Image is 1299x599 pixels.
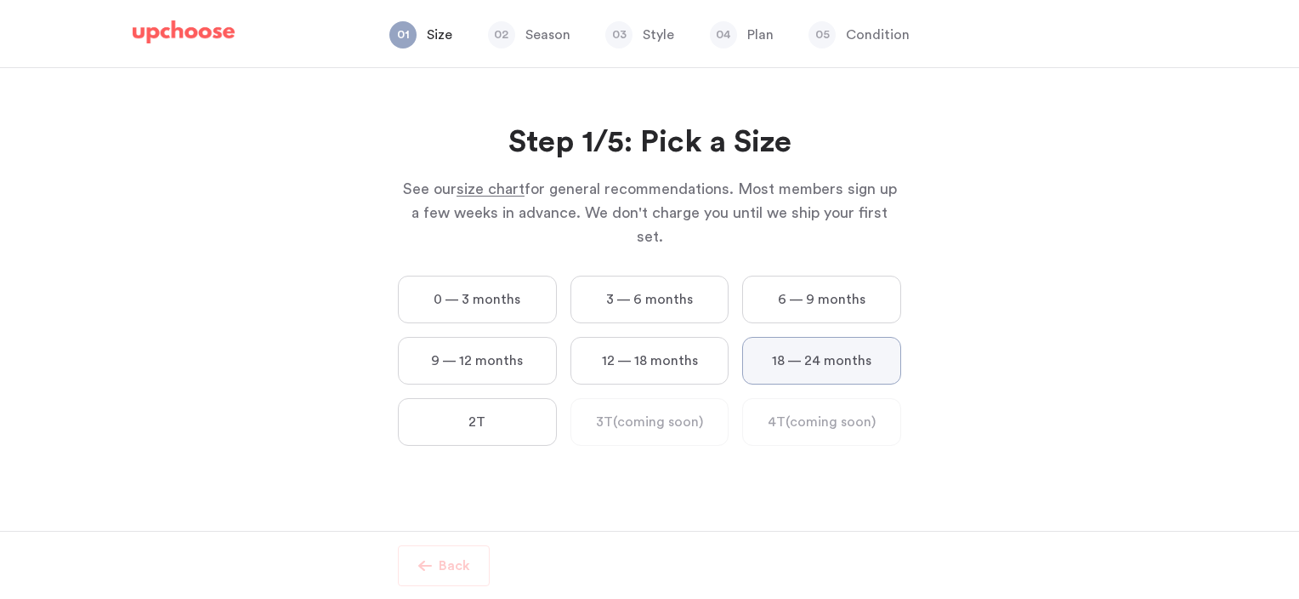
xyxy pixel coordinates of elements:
[398,123,901,163] h2: Step 1/5: Pick a Size
[846,25,910,45] p: Condition
[398,276,557,323] label: 0 — 3 months
[710,21,737,48] span: 04
[398,177,901,248] p: See our for general recommendations. Most members sign up a few weeks in advance. We don't charge...
[742,337,901,385] label: 18 — 24 months
[525,25,570,45] p: Season
[398,337,557,385] label: 9 — 12 months
[439,556,470,576] p: Back
[570,276,729,323] label: 3 — 6 months
[133,20,235,44] img: UpChoose
[742,398,901,446] label: 4T (coming soon)
[398,545,490,586] button: Back
[398,398,557,446] label: 2T
[747,25,774,45] p: Plan
[742,276,901,323] label: 6 — 9 months
[427,25,452,45] p: Size
[570,337,729,385] label: 12 — 18 months
[643,25,674,45] p: Style
[570,398,729,446] label: 3T (coming soon)
[133,20,235,52] a: UpChoose
[808,21,836,48] span: 05
[457,181,525,197] span: size chart
[389,21,417,48] span: 01
[488,21,515,48] span: 02
[605,21,632,48] span: 03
